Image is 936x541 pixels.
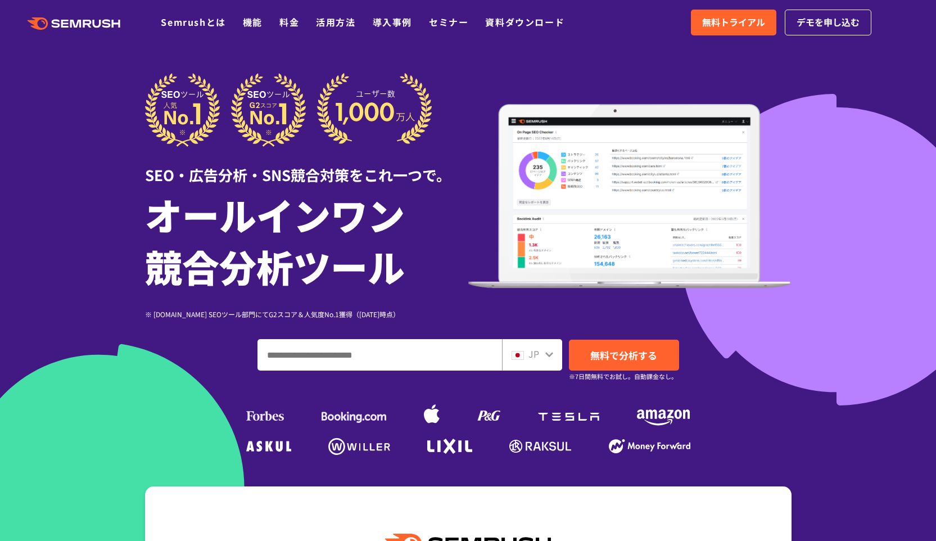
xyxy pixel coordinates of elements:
[145,188,468,292] h1: オールインワン 競合分析ツール
[528,347,539,360] span: JP
[569,340,679,371] a: 無料で分析する
[590,348,657,362] span: 無料で分析する
[145,309,468,319] div: ※ [DOMAIN_NAME] SEOツール部門にてG2スコア＆人気度No.1獲得（[DATE]時点）
[279,15,299,29] a: 料金
[161,15,225,29] a: Semrushとは
[691,10,776,35] a: 無料トライアル
[373,15,412,29] a: 導入事例
[316,15,355,29] a: 活用方法
[243,15,263,29] a: 機能
[569,371,677,382] small: ※7日間無料でお試し。自動課金なし。
[429,15,468,29] a: セミナー
[702,15,765,30] span: 無料トライアル
[797,15,860,30] span: デモを申し込む
[258,340,501,370] input: ドメイン、キーワードまたはURLを入力してください
[785,10,871,35] a: デモを申し込む
[485,15,564,29] a: 資料ダウンロード
[145,147,468,186] div: SEO・広告分析・SNS競合対策をこれ一つで。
